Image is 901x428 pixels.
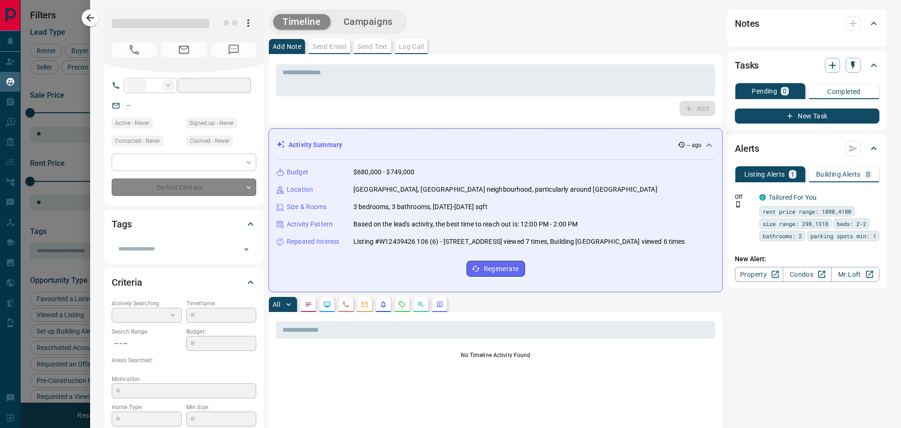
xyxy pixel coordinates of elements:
p: Listing Alerts [744,171,785,178]
a: Tailored For You [769,194,817,201]
svg: Calls [342,301,350,308]
div: Activity Summary-- ago [276,136,715,154]
p: All [273,301,280,308]
span: bathrooms: 2 [763,231,802,241]
p: No Timeline Activity Found [276,351,715,359]
span: beds: 2-2 [837,219,866,228]
p: 1 [791,171,794,178]
p: Based on the lead's activity, the best time to reach out is: 12:00 PM - 2:00 PM [353,219,578,229]
div: Notes [735,12,879,35]
button: Open [240,243,253,256]
p: Completed [827,88,861,95]
p: 0 [866,171,870,178]
div: Alerts [735,137,879,160]
p: [GEOGRAPHIC_DATA], [GEOGRAPHIC_DATA] neighbourhood, particularly around [GEOGRAPHIC_DATA] [353,185,657,195]
span: parking spots min: 1 [810,231,876,241]
p: Size & Rooms [287,202,327,212]
p: Pending [752,88,777,94]
h2: Tasks [735,58,759,73]
p: Activity Summary [289,140,342,150]
div: condos.ca [759,194,766,201]
a: Mr.Loft [831,267,879,282]
p: Repeated Interest [287,237,339,247]
span: size range: 298,1318 [763,219,828,228]
div: Criteria [112,271,256,294]
div: Tasks [735,54,879,77]
button: Regenerate [466,261,525,277]
p: Timeframe: [186,299,256,308]
div: Tags [112,213,256,235]
p: Budget: [186,327,256,336]
a: Condos [783,267,831,282]
svg: Opportunities [417,301,425,308]
p: -- - -- [112,336,182,351]
svg: Requests [398,301,406,308]
svg: Agent Actions [436,301,443,308]
p: -- ago [687,141,702,149]
p: Location [287,185,313,195]
span: rent price range: 1890,4180 [763,207,851,216]
span: Contacted - Never [115,136,160,146]
span: Active - Never [115,118,149,128]
p: Actively Searching: [112,299,182,308]
h2: Notes [735,16,759,31]
p: 0 [783,88,786,94]
a: Property [735,267,783,282]
div: Do Not Contact [112,179,256,196]
button: New Task [735,109,879,124]
p: Off [735,193,754,201]
p: $680,000 - $749,000 [353,167,415,177]
svg: Listing Alerts [380,301,387,308]
span: No Email [161,42,206,57]
span: Claimed - Never [190,136,229,146]
p: Search Range: [112,327,182,336]
p: Motivation: [112,375,256,383]
span: No Number [112,42,157,57]
p: Listing #W12439426 106 (6) - [STREET_ADDRESS] viewed 7 times, Building [GEOGRAPHIC_DATA] viewed 6... [353,237,685,247]
svg: Lead Browsing Activity [323,301,331,308]
p: Activity Pattern [287,219,333,229]
p: Add Note [273,43,301,50]
p: Areas Searched: [112,356,256,365]
p: Building Alerts [816,171,861,178]
h2: Alerts [735,141,759,156]
span: Signed up - Never [190,118,234,128]
svg: Push Notification Only [735,201,741,208]
h2: Criteria [112,275,142,290]
p: Min Size: [186,403,256,412]
p: New Alert: [735,254,879,264]
span: No Number [211,42,256,57]
button: Timeline [273,14,330,30]
p: Budget [287,167,308,177]
svg: Emails [361,301,368,308]
button: Campaigns [334,14,402,30]
p: Home Type: [112,403,182,412]
svg: Notes [305,301,312,308]
a: -- [127,101,130,109]
h2: Tags [112,217,131,232]
p: 3 bedrooms, 3 bathrooms, [DATE]-[DATE] sqft [353,202,488,212]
